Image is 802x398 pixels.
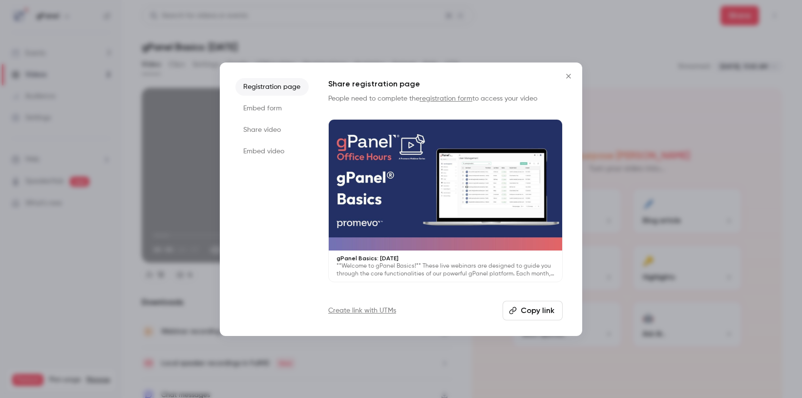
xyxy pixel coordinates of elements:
p: **Welcome to gPanel Basics!** These live webinars are designed to guide you through the core func... [337,262,554,278]
li: Registration page [235,78,309,96]
li: Share video [235,121,309,139]
button: Copy link [503,301,563,320]
p: People need to complete the to access your video [328,94,563,104]
h1: Share registration page [328,78,563,90]
a: Create link with UTMs [328,306,396,315]
a: gPanel Basics: [DATE]**Welcome to gPanel Basics!** These live webinars are designed to guide you ... [328,119,563,283]
li: Embed form [235,100,309,117]
button: Close [559,66,578,86]
p: gPanel Basics: [DATE] [337,254,554,262]
li: Embed video [235,143,309,160]
a: registration form [420,95,472,102]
